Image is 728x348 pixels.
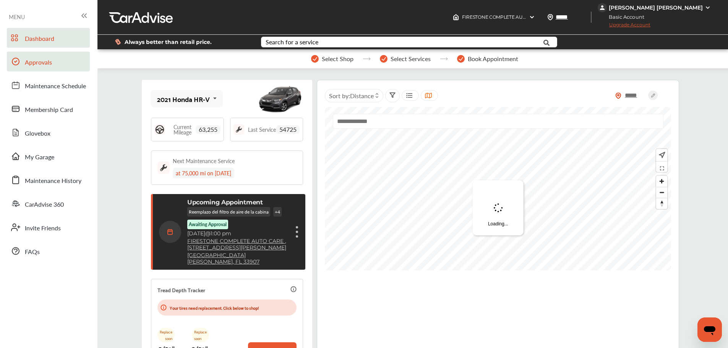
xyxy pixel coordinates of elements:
[322,55,353,62] span: Select Shop
[25,58,52,68] span: Approvals
[125,39,212,45] span: Always better than retail price.
[697,317,722,342] iframe: Button to launch messaging window
[598,22,650,31] span: Upgrade Account
[457,55,465,63] img: stepper-checkmark.b5569197.svg
[173,157,235,165] div: Next Maintenance Service
[25,176,81,186] span: Maintenance History
[173,168,234,178] div: at 75,000 mi on [DATE]
[25,81,86,91] span: Maintenance Schedule
[9,14,25,20] span: MENU
[529,14,535,20] img: header-down-arrow.9dd2ce7d.svg
[547,14,553,20] img: location_vector.a44bc228.svg
[189,221,227,228] p: Awaiting Approval
[196,125,221,134] span: 63,255
[7,146,90,166] a: My Garage
[656,187,667,198] button: Zoom out
[350,91,374,100] span: Distance
[391,55,431,62] span: Select Services
[7,75,90,95] a: Maintenance Schedule
[380,55,388,63] img: stepper-checkmark.b5569197.svg
[157,95,210,103] div: 2021 Honda HR-V
[598,13,650,21] span: Basic Account
[187,199,263,206] p: Upcoming Appointment
[192,328,209,342] p: Replace soon
[453,14,459,20] img: header-home-logo.8d720a4f.svg
[7,241,90,261] a: FAQs
[598,3,607,12] img: jVpblrzwTbfkPYzPPzSLxeg0AAAAASUVORK5CYII=
[233,124,244,135] img: maintenance_logo
[7,99,90,119] a: Membership Card
[187,252,289,265] a: [GEOGRAPHIC_DATA][PERSON_NAME], FL 33907
[591,11,592,23] img: header-divider.bc55588e.svg
[615,92,621,99] img: location_vector_orange.38f05af8.svg
[657,151,665,159] img: recenter.ce011a49.svg
[157,328,175,342] p: Replace soon
[257,82,303,116] img: mobile_14117_st0640_046.jpg
[325,107,671,270] canvas: Map
[311,55,319,63] img: stepper-checkmark.b5569197.svg
[159,221,181,243] img: calendar-icon.35d1de04.svg
[329,91,374,100] span: Sort by :
[248,127,276,132] span: Last Service
[115,39,121,45] img: dollor_label_vector.a70140d1.svg
[25,34,54,44] span: Dashboard
[656,176,667,187] button: Zoom in
[187,230,205,237] span: [DATE]
[25,129,50,139] span: Glovebox
[211,230,231,237] span: 1:00 pm
[7,123,90,142] a: Glovebox
[157,285,205,294] p: Tread Depth Tracker
[25,105,73,115] span: Membership Card
[7,194,90,214] a: CarAdvise 360
[609,4,703,11] div: [PERSON_NAME] [PERSON_NAME]
[273,207,282,217] p: + 4
[25,247,40,257] span: FAQs
[266,39,318,45] div: Search for a service
[473,180,524,235] div: Loading...
[25,152,54,162] span: My Garage
[187,207,270,217] p: Reemplazo del filtro de aire de la cabina
[7,217,90,237] a: Invite Friends
[169,124,196,135] span: Current Mileage
[154,124,165,135] img: steering_logo
[440,57,448,60] img: stepper-arrow.e24c07c6.svg
[25,223,61,233] span: Invite Friends
[705,5,711,11] img: WGsFRI8htEPBVLJbROoPRyZpYNWhNONpIPPETTm6eUC0GeLEiAAAAAElFTkSuQmCC
[656,198,667,209] button: Reset bearing to north
[205,230,211,237] span: @
[25,200,64,210] span: CarAdvise 360
[7,170,90,190] a: Maintenance History
[170,304,259,311] p: Your tires need replacement. Click below to shop!
[187,238,289,251] a: FIRESTONE COMPLETE AUTO CARE ,[STREET_ADDRESS][PERSON_NAME]
[276,125,300,134] span: 54725
[7,52,90,71] a: Approvals
[363,57,371,60] img: stepper-arrow.e24c07c6.svg
[7,28,90,48] a: Dashboard
[468,55,518,62] span: Book Appointment
[157,162,170,174] img: maintenance_logo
